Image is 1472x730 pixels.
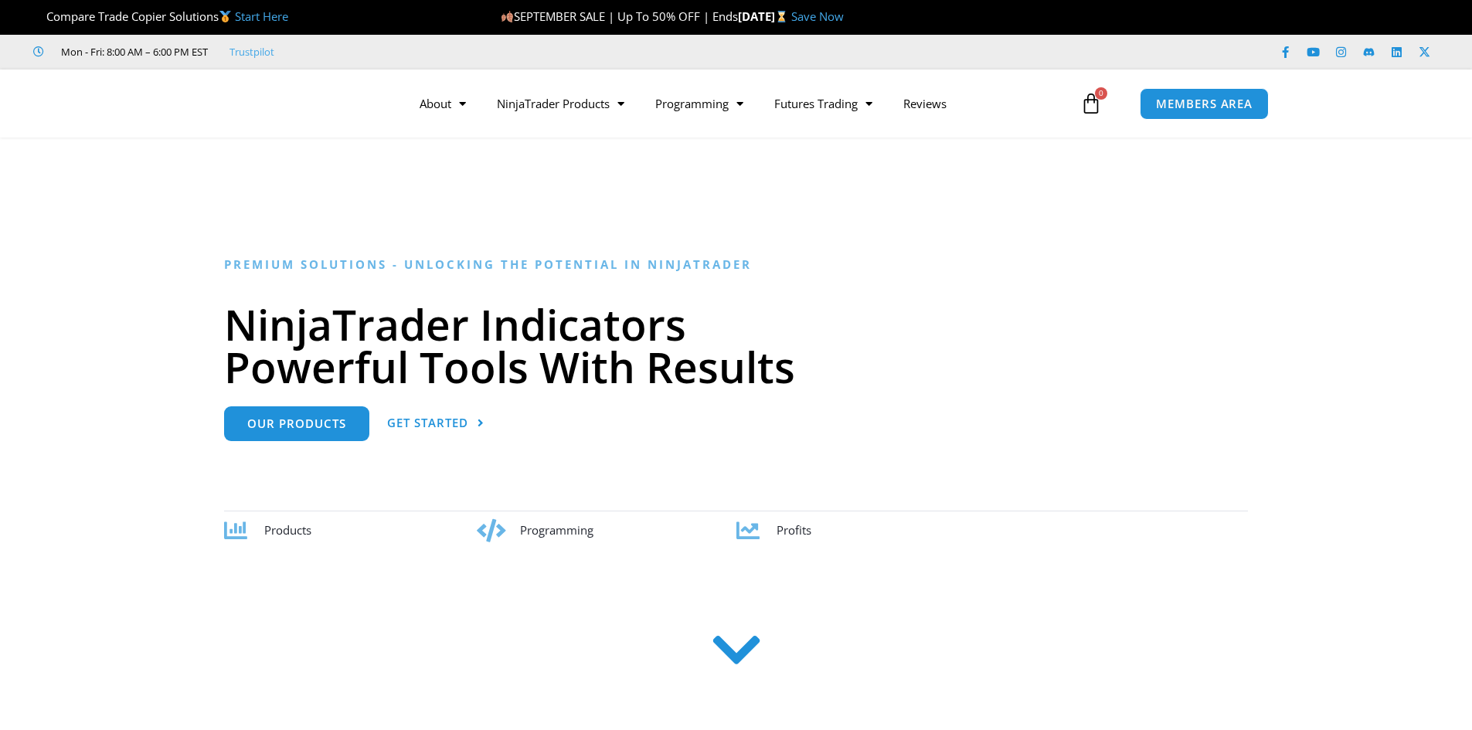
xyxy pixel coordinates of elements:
img: 🥇 [219,11,231,22]
a: NinjaTrader Products [481,86,640,121]
img: 🏆 [34,11,46,22]
a: About [404,86,481,121]
a: Start Here [235,8,288,24]
h6: Premium Solutions - Unlocking the Potential in NinjaTrader [224,257,1248,272]
a: Save Now [791,8,844,24]
a: 0 [1057,81,1125,126]
span: Profits [777,522,811,538]
span: MEMBERS AREA [1156,98,1253,110]
nav: Menu [404,86,1076,121]
span: Programming [520,522,593,538]
img: ⌛ [776,11,787,22]
a: Futures Trading [759,86,888,121]
span: Get Started [387,417,468,429]
span: SEPTEMBER SALE | Up To 50% OFF | Ends [501,8,738,24]
h1: NinjaTrader Indicators Powerful Tools With Results [224,303,1248,388]
a: Reviews [888,86,962,121]
a: Our Products [224,406,369,441]
span: Compare Trade Copier Solutions [33,8,288,24]
span: Mon - Fri: 8:00 AM – 6:00 PM EST [57,42,208,61]
span: Our Products [247,418,346,430]
a: Programming [640,86,759,121]
img: LogoAI | Affordable Indicators – NinjaTrader [182,76,348,131]
span: 0 [1095,87,1107,100]
a: MEMBERS AREA [1140,88,1269,120]
span: Products [264,522,311,538]
strong: [DATE] [738,8,791,24]
a: Trustpilot [229,42,274,61]
a: Get Started [387,406,484,441]
img: 🍂 [501,11,513,22]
